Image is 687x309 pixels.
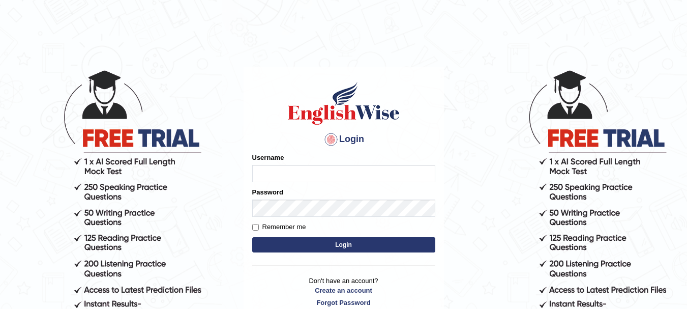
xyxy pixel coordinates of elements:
label: Remember me [252,222,306,232]
a: Forgot Password [252,298,435,307]
a: Create an account [252,286,435,295]
input: Remember me [252,224,259,231]
p: Don't have an account? [252,276,435,307]
label: Password [252,187,283,197]
h4: Login [252,131,435,148]
label: Username [252,153,284,162]
button: Login [252,237,435,252]
img: Logo of English Wise sign in for intelligent practice with AI [286,80,402,126]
